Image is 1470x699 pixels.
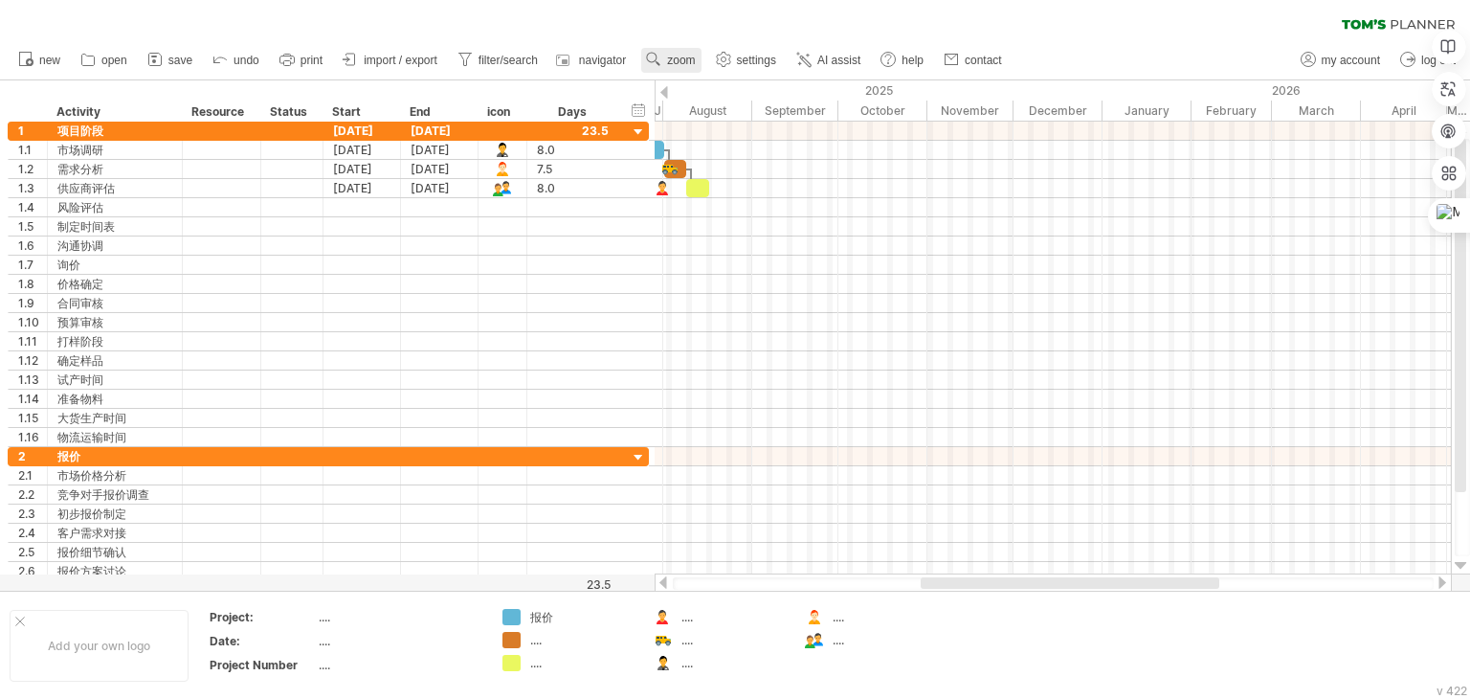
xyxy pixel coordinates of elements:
[641,48,701,73] a: zoom
[401,141,479,159] div: [DATE]
[57,294,172,312] div: 合同审核
[530,609,635,625] div: 报价
[1102,101,1192,121] div: January 2026
[1296,48,1386,73] a: my account
[902,54,924,67] span: help
[833,609,937,625] div: ....
[319,633,479,649] div: ....
[319,657,479,673] div: ....
[57,313,172,331] div: 预算审核
[323,160,401,178] div: [DATE]
[18,485,47,504] div: 2.2
[168,54,192,67] span: save
[39,54,60,67] span: new
[537,179,609,197] div: 8.0
[210,609,315,625] div: Project:
[191,102,250,122] div: Resource
[553,48,632,73] a: navigator
[1272,101,1361,121] div: March 2026
[57,505,172,523] div: 初步报价制定
[57,332,172,350] div: 打样阶段
[18,198,47,216] div: 1.4
[487,102,516,122] div: icon
[833,632,937,648] div: ....
[530,632,635,648] div: ....
[57,562,172,580] div: 报价方案讨论
[18,505,47,523] div: 2.3
[18,447,47,465] div: 2
[57,256,172,274] div: 询价
[18,237,47,255] div: 1.6
[301,54,323,67] span: print
[18,543,47,561] div: 2.5
[817,54,860,67] span: AI assist
[56,102,171,122] div: Activity
[210,633,315,649] div: Date:
[537,160,609,178] div: 7.5
[57,524,172,542] div: 客户需求对接
[57,351,172,370] div: 确定样品
[13,48,66,73] a: new
[1192,101,1272,121] div: February 2026
[791,48,866,73] a: AI assist
[57,179,172,197] div: 供应商评估
[401,179,479,197] div: [DATE]
[663,101,752,121] div: August 2025
[18,313,47,331] div: 1.10
[681,655,786,671] div: ....
[876,48,929,73] a: help
[401,122,479,140] div: [DATE]
[681,609,786,625] div: ....
[57,485,172,504] div: 竞争对手报价调查
[939,48,1008,73] a: contact
[18,390,47,408] div: 1.14
[57,428,172,446] div: 物流运输时间
[319,609,479,625] div: ....
[18,428,47,446] div: 1.16
[18,409,47,427] div: 1.15
[681,632,786,648] div: ....
[1013,101,1102,121] div: December 2025
[57,275,172,293] div: 价格确定
[364,54,437,67] span: import / export
[18,524,47,542] div: 2.4
[1361,101,1447,121] div: April 2026
[528,577,611,592] div: 23.5
[965,54,1002,67] span: contact
[57,409,172,427] div: 大货生产时间
[323,179,401,197] div: [DATE]
[18,275,47,293] div: 1.8
[57,371,172,389] div: 试产时间
[143,48,198,73] a: save
[18,217,47,236] div: 1.5
[270,102,312,122] div: Status
[18,122,47,140] div: 1
[18,160,47,178] div: 1.2
[1421,54,1456,67] span: log out
[57,447,172,465] div: 报价
[57,543,172,561] div: 报价细节确认
[401,160,479,178] div: [DATE]
[57,141,172,159] div: 市场调研
[1322,54,1380,67] span: my account
[210,657,315,673] div: Project Number
[323,122,401,140] div: [DATE]
[275,48,328,73] a: print
[57,466,172,485] div: 市场价格分析
[526,102,617,122] div: Days
[332,102,390,122] div: Start
[338,48,443,73] a: import / export
[737,54,776,67] span: settings
[18,179,47,197] div: 1.3
[579,54,626,67] span: navigator
[76,48,133,73] a: open
[927,101,1013,121] div: November 2025
[18,351,47,370] div: 1.12
[101,54,127,67] span: open
[530,655,635,671] div: ....
[57,390,172,408] div: 准备物料
[57,198,172,216] div: 风险评估
[838,101,927,121] div: October 2025
[208,48,265,73] a: undo
[667,54,695,67] span: zoom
